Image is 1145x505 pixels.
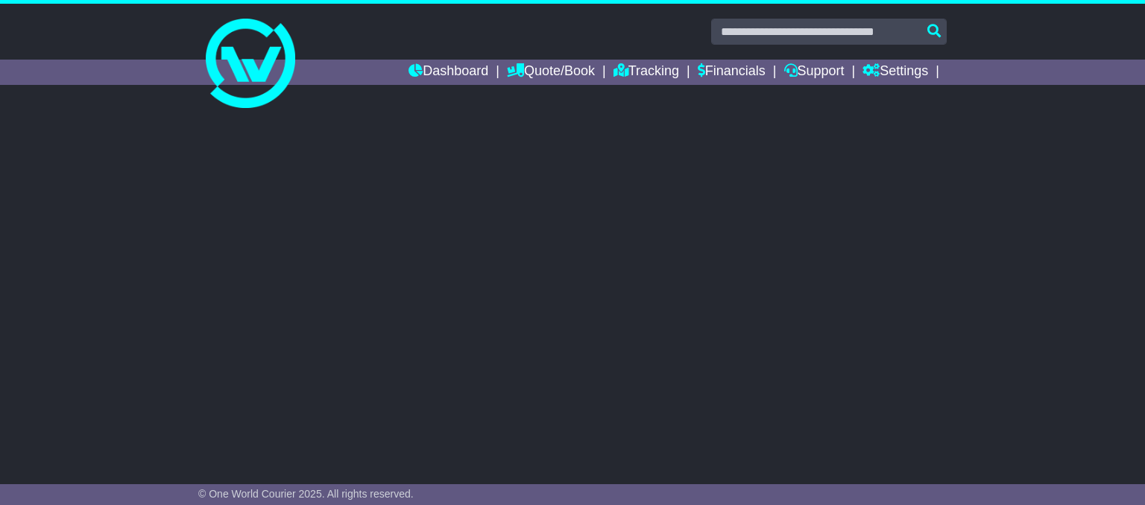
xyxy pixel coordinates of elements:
[698,60,766,85] a: Financials
[613,60,679,85] a: Tracking
[409,60,488,85] a: Dashboard
[507,60,595,85] a: Quote/Book
[862,60,928,85] a: Settings
[784,60,845,85] a: Support
[198,488,414,500] span: © One World Courier 2025. All rights reserved.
